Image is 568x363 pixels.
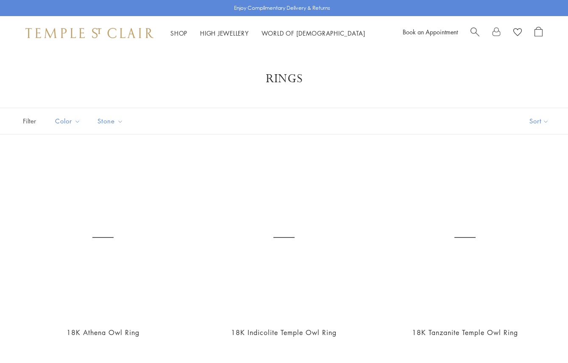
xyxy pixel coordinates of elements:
[170,28,365,39] nav: Main navigation
[403,28,458,36] a: Book an Appointment
[513,27,522,39] a: View Wishlist
[51,116,87,126] span: Color
[170,29,187,37] a: ShopShop
[67,328,139,337] a: 18K Athena Owl Ring
[93,116,130,126] span: Stone
[231,328,337,337] a: 18K Indicolite Temple Owl Ring
[412,328,518,337] a: 18K Tanzanite Temple Owl Ring
[262,29,365,37] a: World of [DEMOGRAPHIC_DATA]World of [DEMOGRAPHIC_DATA]
[91,112,130,131] button: Stone
[471,27,479,39] a: Search
[234,4,330,12] p: Enjoy Complimentary Delivery & Returns
[510,108,568,134] button: Show sort by
[25,28,153,38] img: Temple St. Clair
[49,112,87,131] button: Color
[535,27,543,39] a: Open Shopping Bag
[200,29,249,37] a: High JewelleryHigh Jewellery
[34,71,534,87] h1: Rings
[21,156,185,320] a: R36865-OWLTGBS
[383,156,547,320] a: 18K Tanzanite Temple Owl Ring
[202,156,366,320] a: 18K Indicolite Temple Owl Ring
